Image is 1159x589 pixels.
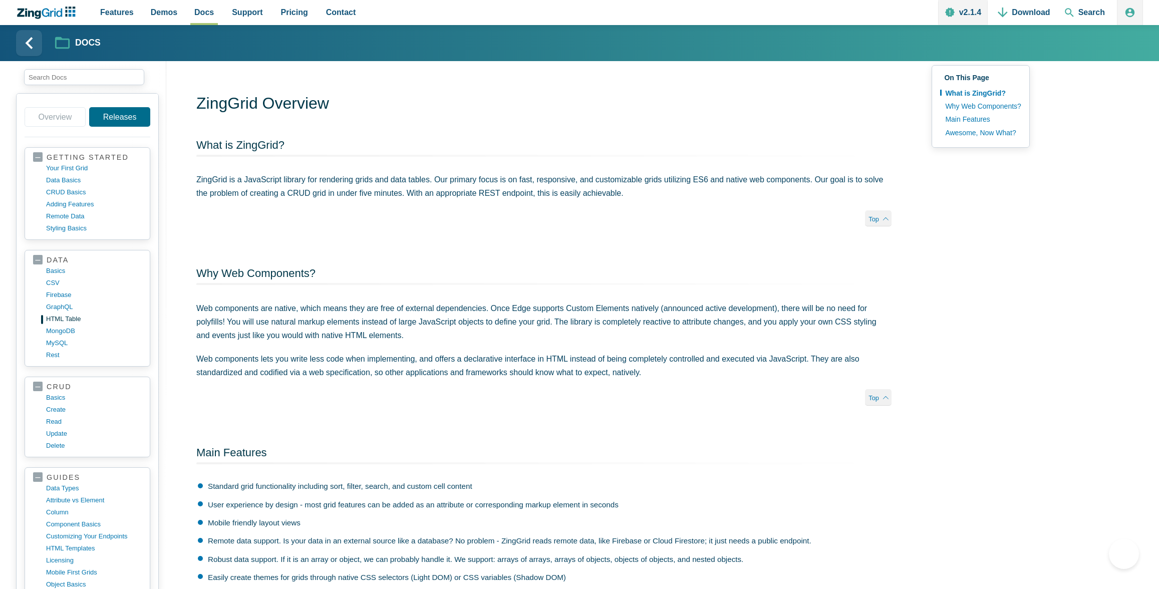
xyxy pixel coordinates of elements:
[196,352,892,379] p: Web components lets you write less code when implementing, and offers a declarative interface in ...
[46,506,142,518] a: column
[196,173,892,200] p: ZingGrid is a JavaScript library for rendering grids and data tables. Our primary focus is on fas...
[198,499,892,511] li: User experience by design - most grid features can be added as an attribute or corresponding mark...
[198,571,892,583] li: Easily create themes for grids through native CSS selectors (Light DOM) or CSS variables (Shadow ...
[100,6,134,19] span: Features
[46,313,142,325] a: HTML table
[46,440,142,452] a: delete
[46,325,142,337] a: MongoDB
[46,277,142,289] a: CSV
[1109,539,1139,569] iframe: Toggle Customer Support
[281,6,308,19] span: Pricing
[326,6,356,19] span: Contact
[33,382,142,392] a: crud
[46,265,142,277] a: basics
[196,93,892,116] h1: ZingGrid Overview
[46,530,142,542] a: customizing your endpoints
[940,113,1021,126] a: Main Features
[46,404,142,416] a: create
[55,35,101,52] a: Docs
[46,210,142,222] a: remote data
[46,566,142,578] a: mobile first grids
[198,480,892,492] li: Standard grid functionality including sort, filter, search, and custom cell content
[46,337,142,349] a: MySQL
[46,301,142,313] a: GraphQL
[46,289,142,301] a: firebase
[196,267,316,279] a: Why Web Components?
[940,100,1021,113] a: Why Web Components?
[33,255,142,265] a: data
[16,7,81,19] a: ZingChart Logo. Click to return to the homepage
[940,87,1021,100] a: What is ZingGrid?
[151,6,177,19] span: Demos
[46,482,142,494] a: data types
[46,416,142,428] a: read
[196,446,267,459] a: Main Features
[194,6,214,19] span: Docs
[46,518,142,530] a: component basics
[46,494,142,506] a: Attribute vs Element
[940,126,1021,139] a: Awesome, Now What?
[75,39,101,48] strong: Docs
[46,222,142,234] a: styling basics
[46,392,142,404] a: basics
[46,186,142,198] a: CRUD basics
[198,517,892,529] li: Mobile friendly layout views
[196,139,284,151] a: What is ZingGrid?
[198,535,892,547] li: Remote data support. Is your data in an external source like a database? No problem - ZingGrid re...
[46,162,142,174] a: your first grid
[46,428,142,440] a: update
[46,349,142,361] a: rest
[196,302,892,343] p: Web components are native, which means they are free of external dependencies. Once Edge supports...
[25,107,86,127] a: Overview
[232,6,262,19] span: Support
[198,553,892,565] li: Robust data support. If it is an array or object, we can probably handle it. We support: arrays o...
[33,153,142,162] a: getting started
[33,473,142,482] a: guides
[24,69,144,85] input: search input
[46,198,142,210] a: adding features
[89,107,150,127] a: Releases
[46,542,142,554] a: HTML templates
[46,554,142,566] a: licensing
[46,174,142,186] a: data basics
